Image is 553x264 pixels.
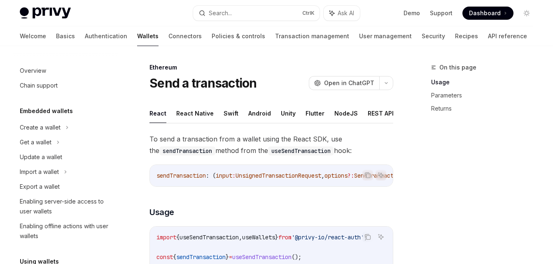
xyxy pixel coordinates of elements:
button: Ask AI [376,170,386,181]
button: Copy the contents from the code block [362,232,373,242]
span: { [173,253,176,261]
a: Security [422,26,445,46]
span: : [232,172,236,179]
div: Get a wallet [20,137,51,147]
button: REST API [368,104,394,123]
a: Basics [56,26,75,46]
button: Unity [281,104,296,123]
button: Ask AI [376,232,386,242]
span: import [156,234,176,241]
span: options [324,172,348,179]
a: Enabling server-side access to user wallets [13,194,119,219]
div: Create a wallet [20,123,61,132]
span: { [176,234,180,241]
span: '@privy-io/react-auth' [292,234,364,241]
span: } [226,253,229,261]
div: Enabling offline actions with user wallets [20,221,114,241]
span: Dashboard [469,9,501,17]
a: Authentication [85,26,127,46]
a: Support [430,9,453,17]
a: Usage [431,76,540,89]
span: sendTransaction [176,253,226,261]
button: Open in ChatGPT [309,76,379,90]
span: , [239,234,242,241]
a: Policies & controls [212,26,265,46]
span: , [321,172,324,179]
code: useSendTransaction [268,146,334,155]
span: : ( [206,172,216,179]
span: useWallets [242,234,275,241]
span: Open in ChatGPT [324,79,374,87]
span: ?: [348,172,354,179]
button: Swift [224,104,238,123]
div: Export a wallet [20,182,60,192]
div: Enabling server-side access to user wallets [20,197,114,216]
span: } [275,234,278,241]
button: Toggle dark mode [520,7,533,20]
span: input [216,172,232,179]
img: light logo [20,7,71,19]
span: SendTransactionOptions [354,172,427,179]
div: Import a wallet [20,167,59,177]
a: User management [359,26,412,46]
a: Connectors [168,26,202,46]
span: Ctrl K [302,10,315,16]
a: Welcome [20,26,46,46]
div: Ethereum [149,63,393,72]
code: sendTransaction [159,146,215,155]
span: Ask AI [338,9,354,17]
span: UnsignedTransactionRequest [236,172,321,179]
div: Search... [209,8,232,18]
span: sendTransaction [156,172,206,179]
a: Transaction management [275,26,349,46]
a: Returns [431,102,540,115]
button: Copy the contents from the code block [362,170,373,181]
span: useSendTransaction [180,234,239,241]
button: NodeJS [334,104,358,123]
div: Overview [20,66,46,76]
span: from [278,234,292,241]
a: Chain support [13,78,119,93]
button: Flutter [306,104,324,123]
a: Recipes [455,26,478,46]
div: Chain support [20,81,58,90]
button: React [149,104,166,123]
button: Ask AI [324,6,360,21]
a: Enabling offline actions with user wallets [13,219,119,243]
a: Update a wallet [13,150,119,164]
button: Search...CtrlK [193,6,320,21]
a: Overview [13,63,119,78]
button: Android [248,104,271,123]
h1: Send a transaction [149,76,257,90]
a: Demo [404,9,420,17]
span: On this page [439,63,476,72]
span: = [229,253,232,261]
a: Parameters [431,89,540,102]
span: const [156,253,173,261]
span: useSendTransaction [232,253,292,261]
a: Wallets [137,26,159,46]
span: To send a transaction from a wallet using the React SDK, use the method from the hook: [149,133,393,156]
a: API reference [488,26,527,46]
span: Usage [149,206,174,218]
div: Update a wallet [20,152,62,162]
a: Export a wallet [13,179,119,194]
button: React Native [176,104,214,123]
a: Dashboard [462,7,513,20]
span: (); [292,253,301,261]
h5: Embedded wallets [20,106,73,116]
